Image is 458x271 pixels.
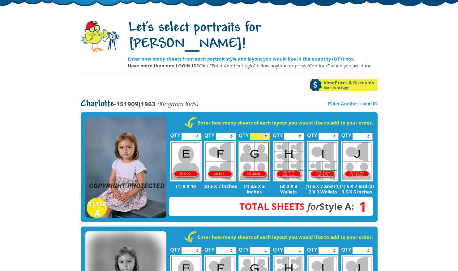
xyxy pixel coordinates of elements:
[239,200,305,213] span: Total Sheets
[324,86,378,90] span: Bottom of Page
[341,240,351,256] label: QTY
[128,62,378,69] p: Click “Enter Another Login” below anytime or press “Continue” when you are done.
[273,141,304,181] img: H
[307,126,317,141] label: QTY
[306,183,340,194] p: (1) 5 X 7 and (4) 2 X 3 Wallets
[170,240,180,256] label: QTY
[238,141,270,181] img: G
[81,100,199,108] p: -
[239,240,249,256] label: QTY
[170,141,202,181] img: E
[116,100,156,108] strong: 151909J1963
[239,126,249,141] label: QTY
[204,126,215,141] label: QTY
[307,141,338,181] img: I
[341,141,373,181] img: J
[203,183,237,189] p: (2) 5 X 7 inches
[310,79,378,91] a: View Prices & DiscountsBottom of Page
[328,101,378,106] a: Enter Another Login ID
[81,21,119,53] img: camera-mascot
[157,100,199,108] em: (Kingdom Kids)
[354,203,367,210] span: 1
[204,240,215,256] label: QTY
[128,20,378,53] h1: Let's select portraits for [PERSON_NAME]!
[204,141,236,181] img: F
[198,234,373,240] strong: Enter how many sheets of each layout you would like to add to your order.
[273,240,283,256] label: QTY
[128,56,355,62] strong: Enter how many sheets from each portrait style and layout you would like in the quantity (QTY) box.
[341,126,351,141] label: QTY
[237,183,272,194] p: (4) 3.5 X 5 inches
[307,240,317,256] label: QTY
[273,126,283,141] label: QTY
[128,62,199,69] strong: Have more than one LOGIN ID?
[81,99,114,109] span: Charlotte
[170,126,180,141] label: QTY
[307,200,319,213] em: for
[271,183,306,194] p: (8) 2 X 3 Wallets
[198,120,373,126] strong: Enter how many sheets of each layout you would like to add to your order.
[239,200,354,213] strong: Style A:
[340,183,374,194] p: (1) 5 X 7 and (2) 3.5 X 5 inches
[85,117,166,218] img: STYLE A
[169,183,203,189] p: (1) 8 X 10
